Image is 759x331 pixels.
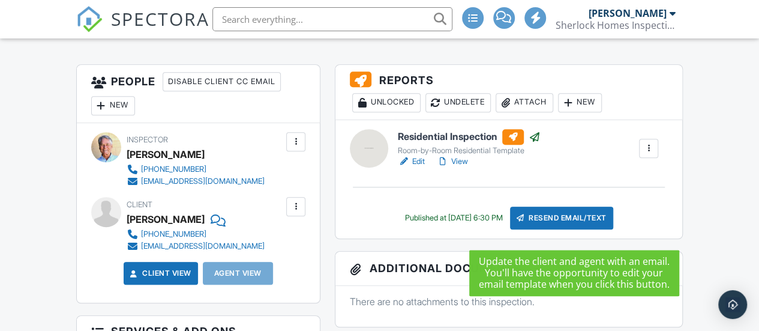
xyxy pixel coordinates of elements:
[718,290,747,319] div: Open Intercom Messenger
[141,177,265,186] div: [EMAIL_ADDRESS][DOMAIN_NAME]
[127,145,205,163] div: [PERSON_NAME]
[398,156,425,168] a: Edit
[91,96,135,115] div: New
[558,93,602,112] div: New
[127,210,205,228] div: [PERSON_NAME]
[335,252,682,286] h3: Additional Documents
[212,7,452,31] input: Search everything...
[556,19,676,31] div: Sherlock Homes Inspections
[141,165,206,174] div: [PHONE_NUMBER]
[398,146,541,156] div: Room-by-Room Residential Template
[350,295,668,308] p: There are no attachments to this inspection.
[141,241,265,251] div: [EMAIL_ADDRESS][DOMAIN_NAME]
[76,6,103,32] img: The Best Home Inspection Software - Spectora
[405,213,503,223] div: Published at [DATE] 6:30 PM
[437,156,468,168] a: View
[496,93,553,112] div: Attach
[528,259,572,278] div: New
[127,228,265,240] a: [PHONE_NUMBER]
[127,200,152,209] span: Client
[141,229,206,239] div: [PHONE_NUMBER]
[398,129,541,156] a: Residential Inspection Room-by-Room Residential Template
[76,16,209,41] a: SPECTORA
[589,7,667,19] div: [PERSON_NAME]
[335,65,682,120] h3: Reports
[111,6,209,31] span: SPECTORA
[510,207,613,229] div: Resend Email/Text
[77,65,320,123] h3: People
[425,93,491,112] div: Undelete
[128,267,191,279] a: Client View
[127,240,265,252] a: [EMAIL_ADDRESS][DOMAIN_NAME]
[163,72,281,91] div: Disable Client CC Email
[127,175,265,187] a: [EMAIL_ADDRESS][DOMAIN_NAME]
[398,129,541,145] h6: Residential Inspection
[127,135,168,144] span: Inspector
[127,163,265,175] a: [PHONE_NUMBER]
[352,93,421,112] div: Unlocked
